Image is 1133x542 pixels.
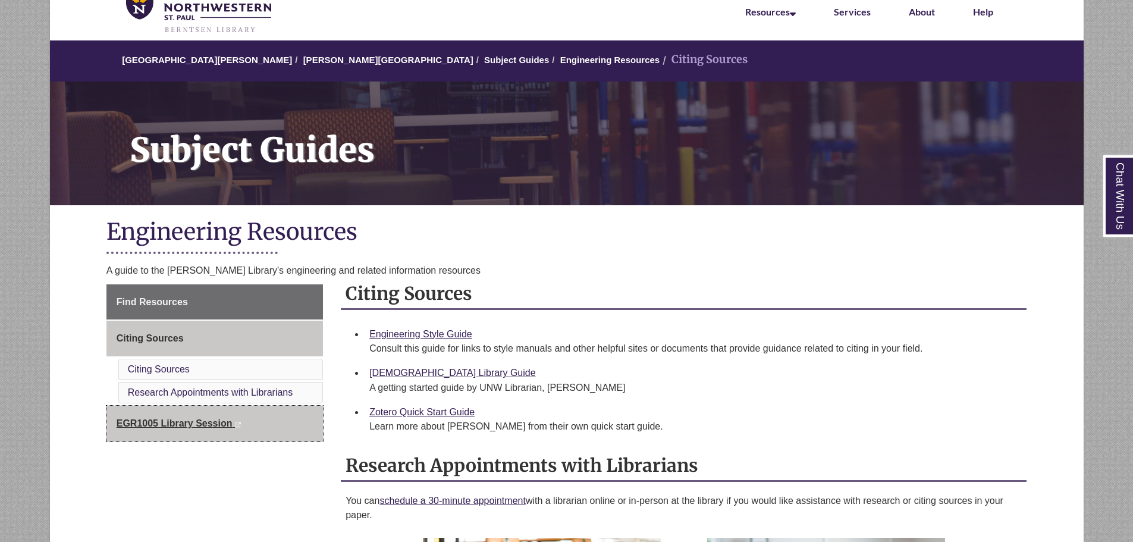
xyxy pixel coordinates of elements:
a: schedule a 30-minute appointment [379,496,526,506]
a: Help [973,6,993,17]
a: About [909,6,935,17]
i: This link opens in a new window [235,422,241,427]
span: Find Resources [117,297,188,307]
a: Zotero Quick Start Guide [369,407,475,417]
a: Subject Guides [50,82,1084,205]
a: Citing Sources [106,321,323,356]
a: EGR1005 Library Session [106,406,323,441]
a: Services [834,6,871,17]
a: Find Resources [106,284,323,320]
a: Engineering Resources [560,55,660,65]
a: [GEOGRAPHIC_DATA][PERSON_NAME] [122,55,292,65]
p: You can with a librarian online or in-person at the library if you would like assistance with res... [346,494,1022,522]
a: Resources [745,6,796,17]
span: A guide to the [PERSON_NAME] Library's engineering and related information resources [106,265,481,275]
li: Citing Sources [660,51,748,68]
div: Guide Page Menu [106,284,323,441]
a: [PERSON_NAME][GEOGRAPHIC_DATA] [303,55,473,65]
span: Citing Sources [117,333,184,343]
a: Research Appointments with Librarians [128,387,293,397]
span: EGR1005 Library Session [117,418,233,428]
a: [DEMOGRAPHIC_DATA] Library Guide [369,368,535,378]
div: Consult this guide for links to style manuals and other helpful sites or documents that provide g... [369,342,1017,356]
div: Learn more about [PERSON_NAME] from their own quick start guide. [369,419,1017,434]
a: Citing Sources [128,364,190,374]
h1: Subject Guides [117,82,1084,190]
h2: Citing Sources [341,278,1027,310]
div: A getting started guide by UNW Librarian, [PERSON_NAME] [369,381,1017,395]
a: Subject Guides [484,55,549,65]
h2: Research Appointments with Librarians [341,450,1027,482]
a: Engineering Style Guide [369,329,472,339]
h1: Engineering Resources [106,217,1027,249]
